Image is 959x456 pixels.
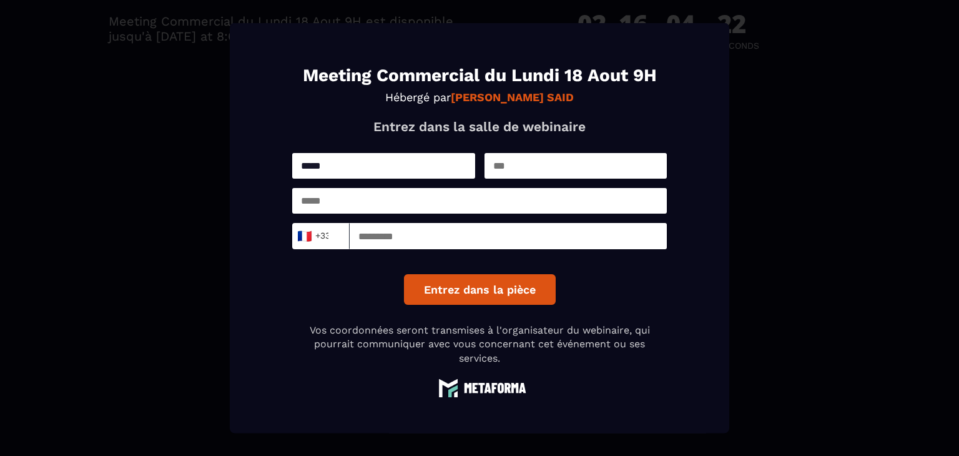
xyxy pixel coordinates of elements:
[297,227,312,245] span: 🇫🇷
[329,227,338,245] input: Search for option
[433,378,526,397] img: logo
[292,91,667,104] p: Hébergé par
[292,324,667,365] p: Vos coordonnées seront transmises à l'organisateur du webinaire, qui pourrait communiquer avec vo...
[292,119,667,134] p: Entrez dans la salle de webinaire
[292,67,667,84] h1: Meeting Commercial du Lundi 18 Aout 9H
[292,223,350,249] div: Search for option
[404,274,556,305] button: Entrez dans la pièce
[300,227,327,245] span: +33
[451,91,574,104] strong: [PERSON_NAME] SAID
